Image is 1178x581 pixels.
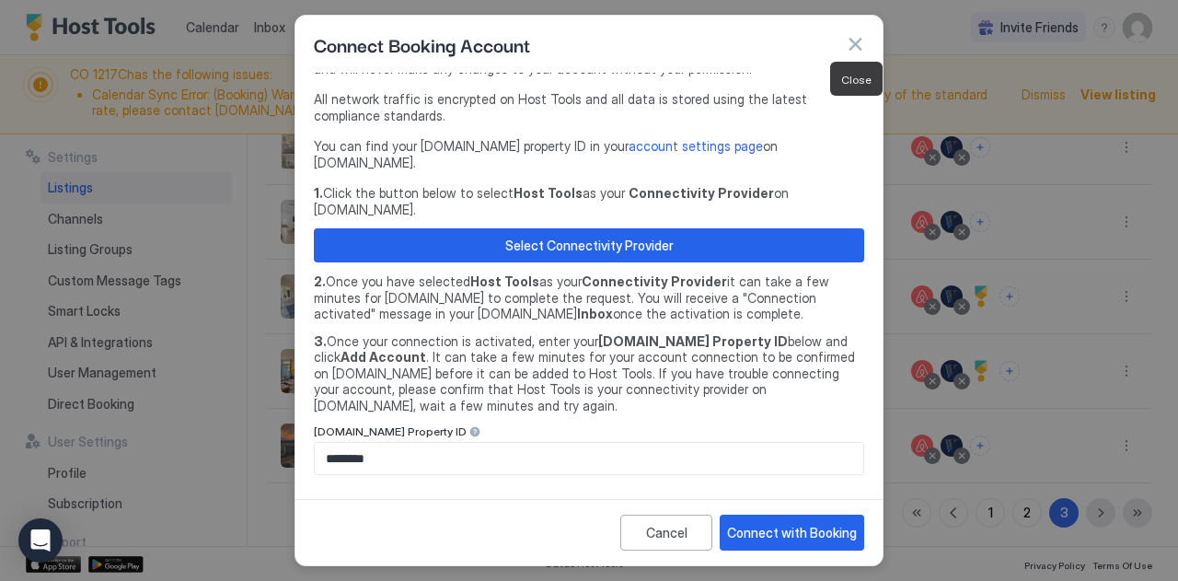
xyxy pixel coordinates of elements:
span: Close [841,73,872,87]
span: [DOMAIN_NAME] Property ID [314,424,467,438]
b: Connectivity Provider [582,273,727,289]
b: 2. [314,273,326,289]
span: You can find your [DOMAIN_NAME] property ID in your on [DOMAIN_NAME]. [314,138,864,170]
div: Select Connectivity Provider [505,236,674,255]
div: Cancel [646,523,687,542]
div: Connect with Booking [727,523,857,542]
b: Add Account [341,349,426,365]
span: Once your connection is activated, enter your below and click . It can take a few minutes for you... [314,333,864,414]
span: Click the button below to select as your on [DOMAIN_NAME]. [314,185,864,217]
a: account settings page [629,138,763,154]
span: Once you have selected as your it can take a few minutes for [DOMAIN_NAME] to complete the reques... [314,273,864,322]
b: Inbox [577,306,613,321]
b: Connectivity Provider [629,185,774,201]
button: Select Connectivity Provider [314,228,864,262]
button: Cancel [620,515,712,551]
span: All network traffic is encrypted on Host Tools and all data is stored using the latest compliance... [314,91,864,123]
span: Connect Booking Account [314,30,530,58]
div: Open Intercom Messenger [18,518,63,563]
button: Connect with Booking [720,515,864,551]
b: 3. [314,333,327,349]
b: Host Tools [470,273,539,289]
b: [DOMAIN_NAME] Property ID [598,333,788,349]
input: Input Field [315,443,863,474]
b: 1. [314,185,323,201]
b: Host Tools [514,185,583,201]
span: Authorization error. Access denied of hotel 13847306 [340,492,857,508]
